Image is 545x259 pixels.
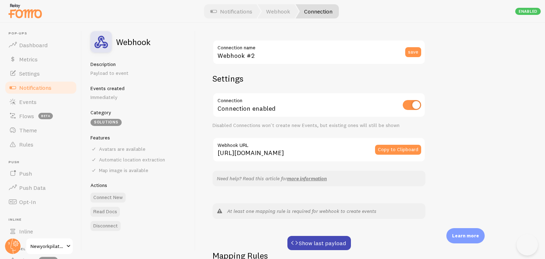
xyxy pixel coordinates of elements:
[405,47,421,57] button: save
[26,238,73,255] a: Newyorkpilates
[19,84,51,91] span: Notifications
[287,236,351,250] button: Show last payload
[19,56,38,63] span: Metrics
[4,123,77,137] a: Theme
[7,2,43,20] img: fomo-relay-logo-orange.svg
[9,217,77,222] span: Inline
[217,175,421,182] p: Need help? Read this article for
[19,42,48,49] span: Dashboard
[4,137,77,151] a: Rules
[19,98,37,105] span: Events
[213,122,425,129] div: Disabled Connections won't create new Events, but existing ones will still be shown
[213,73,425,84] h2: Settings
[19,198,36,205] span: Opt-In
[4,195,77,209] a: Opt-In
[4,66,77,81] a: Settings
[90,134,187,141] h5: Features
[4,166,77,181] a: Push
[19,228,33,235] span: Inline
[452,232,479,239] p: Learn more
[213,40,425,52] label: Connection name
[9,31,77,36] span: Pop-ups
[517,234,538,255] iframe: Help Scout Beacon - Open
[4,109,77,123] a: Flows beta
[4,181,77,195] a: Push Data
[19,70,40,77] span: Settings
[90,109,187,116] h5: Category
[90,221,121,231] button: Disconnect
[38,113,53,119] span: beta
[213,93,425,119] div: Connection enabled
[90,70,187,77] p: Payload to event
[213,137,425,149] label: Webhook URL
[90,94,187,101] p: Immediately
[90,182,187,188] h5: Actions
[90,119,122,126] div: Solutions
[19,127,37,134] span: Theme
[19,112,34,120] span: Flows
[4,52,77,66] a: Metrics
[19,141,33,148] span: Rules
[90,167,187,173] div: Map image is available
[90,61,187,67] h5: Description
[4,81,77,95] a: Notifications
[9,160,77,165] span: Push
[4,95,77,109] a: Events
[90,193,126,203] button: Connect New
[90,156,187,163] div: Automatic location extraction
[19,170,32,177] span: Push
[287,175,327,182] a: more information
[90,85,187,92] h5: Events created
[19,184,46,191] span: Push Data
[90,146,187,152] div: Avatars are available
[4,224,77,238] a: Inline
[90,31,112,53] img: fomo_icons_custom_webhook.svg
[227,208,376,214] em: At least one mapping rule is required for webhook to create events
[446,228,485,243] div: Learn more
[116,38,150,46] h2: Webhook
[4,38,77,52] a: Dashboard
[375,145,421,155] button: Copy to Clipboard
[31,242,64,250] span: Newyorkpilates
[90,207,120,217] a: Read Docs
